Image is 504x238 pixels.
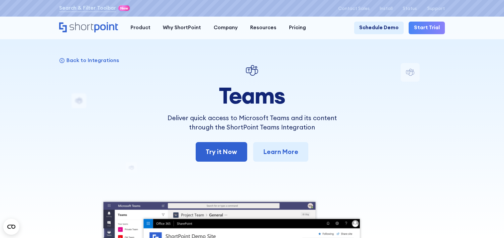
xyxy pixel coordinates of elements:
[471,206,504,238] iframe: Chat Widget
[427,6,445,11] a: Support
[131,24,151,32] div: Product
[66,57,119,64] p: Back to Integrations
[59,22,118,33] a: Home
[338,6,370,11] a: Contact Sales
[207,22,244,34] a: Company
[289,24,306,32] div: Pricing
[196,142,247,162] a: Try it Now
[163,24,201,32] div: Why ShortPoint
[250,24,276,32] div: Resources
[124,22,157,34] a: Product
[471,206,504,238] div: Widget de chat
[157,83,347,108] h1: Teams
[3,219,19,235] button: Open CMP widget
[156,22,207,34] a: Why ShortPoint
[244,22,283,34] a: Resources
[245,63,260,78] img: Teams
[214,24,238,32] div: Company
[59,57,119,64] a: Back to Integrations
[354,22,404,34] a: Schedule Demo
[409,22,445,34] a: Start Trial
[283,22,312,34] a: Pricing
[403,6,417,11] a: Status
[380,6,393,11] a: Install
[253,142,308,162] a: Learn More
[59,4,116,12] a: Search & Filter Toolbar
[157,113,347,132] p: Deliver quick access to Microsoft Teams and its content through the ShortPoint Teams Integration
